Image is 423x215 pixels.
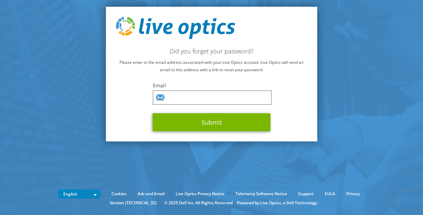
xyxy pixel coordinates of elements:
[153,82,271,89] label: Email
[237,199,317,207] li: Powered by Live Optics, a Dell Technology
[106,199,160,207] li: Version [TECHNICAL_ID]
[116,47,307,55] h2: Did you forget your password?
[133,190,170,198] a: Ads and Email
[106,190,132,198] a: Cookies
[320,190,340,198] a: EULA
[171,190,230,198] a: Live Optics Privacy Notice
[293,190,319,198] a: Support
[231,190,292,198] a: Telemetry Software Notice
[116,59,307,74] p: Please enter in the email address associated with your Live Optics account. Live Optics will send...
[153,113,271,131] button: Submit
[161,199,236,207] li: © 2025 Dell Inc. All Rights Reserved
[341,190,365,198] a: Privacy
[116,17,235,39] img: live_optics_svg.svg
